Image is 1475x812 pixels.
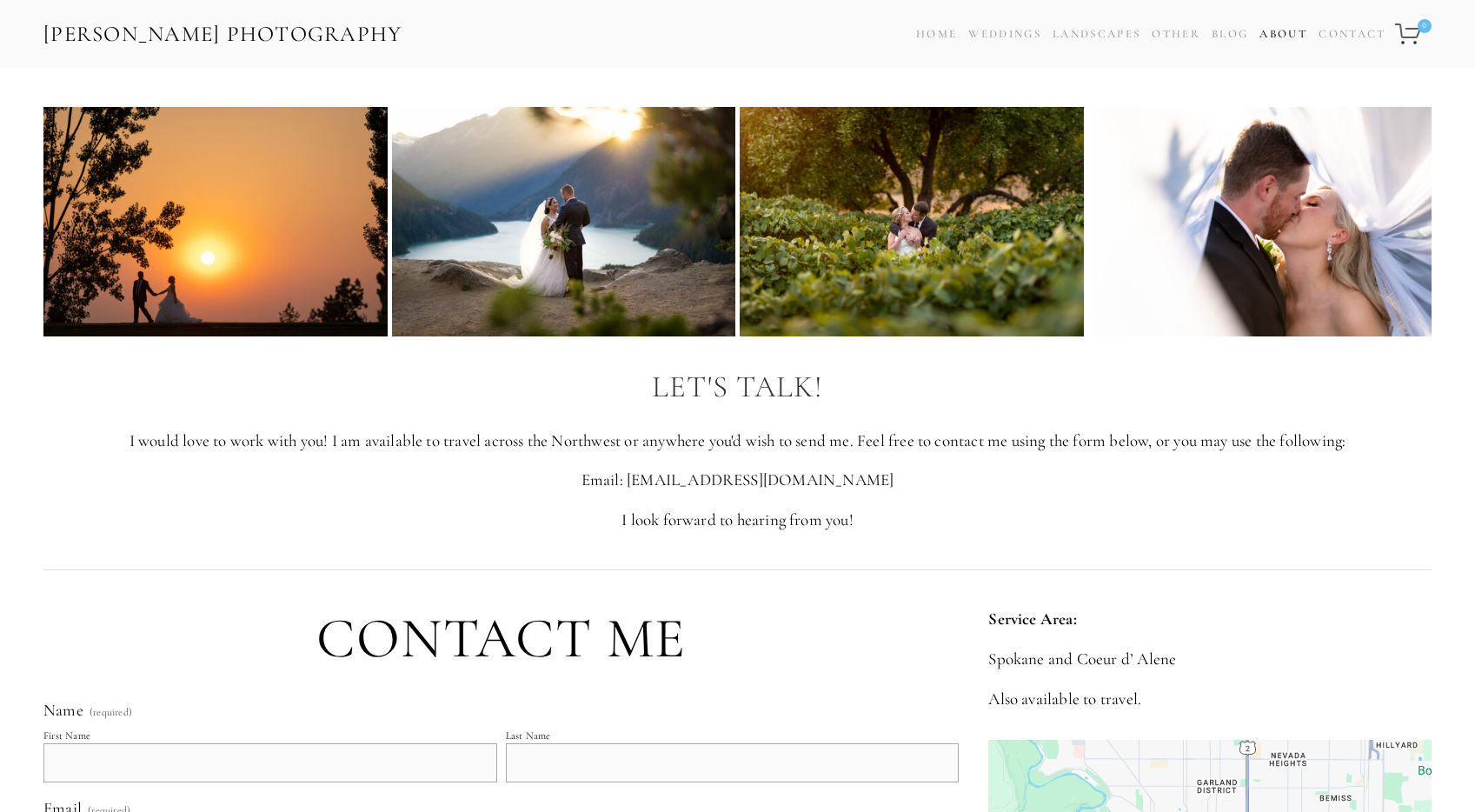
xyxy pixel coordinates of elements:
div: Last Name [506,729,551,742]
p: Also available to travel. [988,688,1432,711]
a: Blog [1212,22,1248,47]
a: Contact [1319,22,1385,47]
p: I look forward to hearing from you! [43,509,1432,532]
img: ©ZachNichols (July 10, 2021 [18.19.06]) - ZAC_8476.jpg [1087,107,1432,336]
a: Other [1152,27,1200,41]
img: ©ZachNichols (July 11, 2021 [20.11.30]) - ZAC_5190.jpg [391,107,735,336]
span: Name [43,700,83,720]
a: About [1259,22,1307,47]
img: ©ZachNichols (July 22, 2021 [19.56.37]) - ZAC_6505.jpg [740,107,1084,336]
p: I would love to work with you! I am available to travel across the Northwest or anywhere you'd wi... [43,429,1432,453]
img: ©ZachNichols (July 22, 2021 [20.06.30]) - ZAC_6522.jpg [43,107,388,336]
a: Home [916,22,957,47]
span: (required) [90,707,132,717]
a: Landscapes [1053,27,1140,41]
h2: Let's Talk! [43,370,1432,404]
a: Weddings [968,27,1041,41]
p: Email: [EMAIL_ADDRESS][DOMAIN_NAME] [43,469,1432,492]
div: First Name [43,729,90,742]
span: 0 [1418,19,1432,33]
p: Spokane and Coeur d’ Alene [988,648,1432,671]
strong: Service Area: [988,609,1076,629]
a: [PERSON_NAME] Photography [42,15,404,54]
h1: Contact Me [43,608,959,670]
a: 0 items in cart [1392,13,1433,55]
